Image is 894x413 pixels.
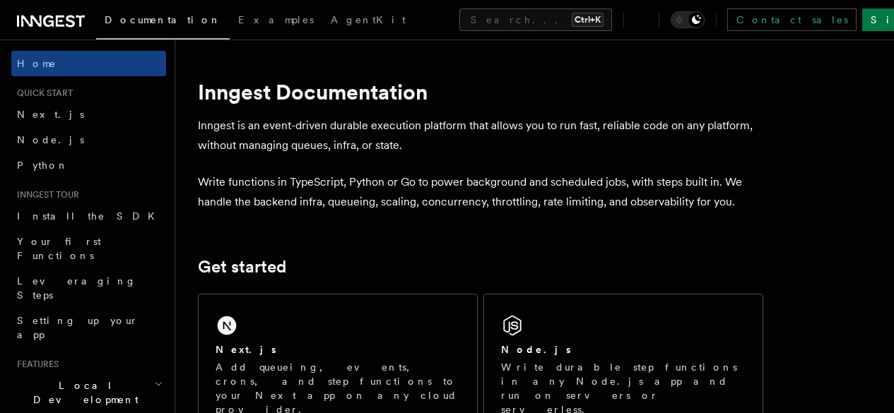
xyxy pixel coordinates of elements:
a: Contact sales [727,8,857,31]
span: Features [11,359,59,370]
h2: Node.js [501,342,571,357]
a: Get started [198,257,286,277]
kbd: Ctrl+K [572,13,604,27]
h1: Inngest Documentation [198,79,763,104]
h2: Next.js [216,342,276,357]
span: Install the SDK [17,210,163,222]
p: Inngest is an event-driven durable execution platform that allows you to run fast, reliable code ... [198,116,763,155]
p: Write functions in TypeScript, Python or Go to power background and scheduled jobs, with steps bu... [198,172,763,212]
span: Leveraging Steps [17,275,136,301]
a: Leveraging Steps [11,268,166,308]
a: Python [11,152,166,178]
span: Examples [238,14,314,25]
span: AgentKit [331,14,406,25]
span: Setting up your app [17,315,139,340]
span: Local Development [11,378,154,407]
button: Toggle dark mode [671,11,705,28]
a: Home [11,51,166,76]
span: Next.js [17,109,84,120]
span: Your first Functions [17,236,101,261]
span: Documentation [105,14,221,25]
button: Local Development [11,373,166,412]
a: Your first Functions [11,229,166,268]
a: Next.js [11,102,166,127]
a: Documentation [96,4,230,40]
a: Examples [230,4,322,38]
span: Home [17,56,57,71]
span: Node.js [17,134,84,145]
button: Search...Ctrl+K [459,8,612,31]
a: Install the SDK [11,203,166,229]
a: AgentKit [322,4,414,38]
span: Python [17,160,69,171]
span: Quick start [11,88,73,99]
span: Inngest tour [11,189,79,200]
a: Setting up your app [11,308,166,347]
a: Node.js [11,127,166,152]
